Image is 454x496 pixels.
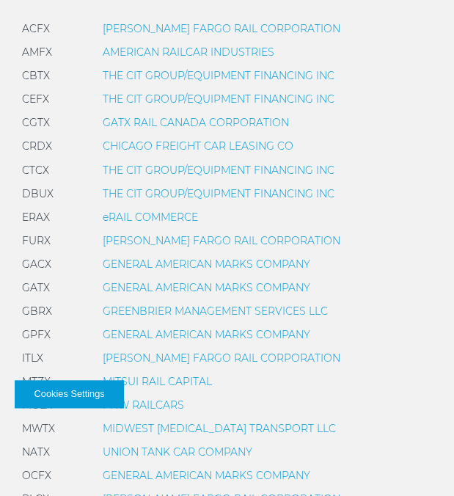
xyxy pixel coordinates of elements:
a: CHICAGO FREIGHT CAR LEASING CO [103,139,293,153]
a: THE CIT GROUP/EQUIPMENT FINANCING INC [103,186,334,200]
a: GATX RAIL CANADA CORPORATION [103,116,289,129]
span: MWTX [22,421,55,434]
span: GACX [22,257,51,270]
span: ACFX [22,22,50,35]
span: NATX [22,445,50,458]
a: GENERAL AMERICAN MARKS COMPANY [103,468,310,481]
span: CTCX [22,163,49,176]
a: MIDWEST [MEDICAL_DATA] TRANSPORT LLC [103,421,336,434]
a: UNION TANK CAR COMPANY [103,445,252,458]
span: GATX [22,280,50,293]
a: GENERAL AMERICAN MARKS COMPANY [103,280,310,293]
span: OCFX [22,468,51,481]
span: MTZX [22,374,51,387]
a: GENERAL AMERICAN MARKS COMPANY [103,327,310,340]
span: DBUX [22,186,54,200]
span: CBTX [22,69,50,82]
span: CRDX [22,139,52,153]
a: GREENBRIER MANAGEMENT SERVICES LLC [103,304,328,317]
span: GPFX [22,327,51,340]
span: CEFX [22,92,49,106]
a: PNW RAILCARS [103,398,184,411]
a: GENERAL AMERICAN MARKS COMPANY [103,257,310,270]
a: THE CIT GROUP/EQUIPMENT FINANCING INC [103,163,334,176]
span: FURX [22,233,51,247]
span: AMFX [22,45,52,59]
a: MITSUI RAIL CAPITAL [103,374,212,387]
a: THE CIT GROUP/EQUIPMENT FINANCING INC [103,92,334,106]
a: eRAIL COMMERCE [103,210,198,223]
a: [PERSON_NAME] FARGO RAIL CORPORATION [103,233,340,247]
span: GBRX [22,304,52,317]
button: Cookies Settings [15,380,124,408]
a: THE CIT GROUP/EQUIPMENT FINANCING INC [103,69,334,82]
a: [PERSON_NAME] FARGO RAIL CORPORATION [103,22,340,35]
a: AMERICAN RAILCAR INDUSTRIES [103,45,274,59]
span: ERAX [22,210,50,223]
span: ITLX [22,351,43,364]
span: CGTX [22,116,50,129]
a: [PERSON_NAME] FARGO RAIL CORPORATION [103,351,340,364]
